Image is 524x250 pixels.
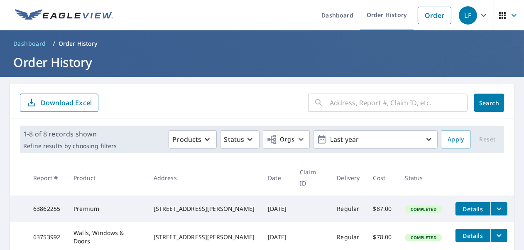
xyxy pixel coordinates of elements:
p: Download Excel [41,98,92,107]
th: Cost [367,160,399,196]
button: Last year [313,130,438,149]
span: Details [460,232,485,240]
td: Premium [67,196,147,222]
a: Dashboard [10,37,49,50]
button: filesDropdownBtn-63753992 [490,229,507,242]
button: filesDropdownBtn-63862255 [490,202,507,215]
td: [DATE] [261,196,293,222]
span: Details [460,205,485,213]
button: Products [169,130,217,149]
th: Product [67,160,147,196]
p: Status [224,134,244,144]
p: 1-8 of 8 records shown [23,129,117,139]
p: Order History [59,40,98,48]
div: LF [459,6,477,25]
li: / [53,39,55,49]
td: $87.00 [367,196,399,222]
p: Products [172,134,201,144]
p: Refine results by choosing filters [23,142,117,150]
nav: breadcrumb [10,37,514,50]
th: Status [398,160,449,196]
div: [STREET_ADDRESS][PERSON_NAME] [154,233,255,241]
a: Order [418,7,451,24]
td: 63862255 [27,196,67,222]
button: Apply [441,130,471,149]
button: Search [474,94,504,112]
button: Status [220,130,260,149]
input: Address, Report #, Claim ID, etc. [330,91,468,114]
span: Search [481,99,497,107]
button: Download Excel [20,94,98,112]
span: Apply [448,134,464,145]
button: Orgs [263,130,310,149]
span: Dashboard [13,40,46,48]
span: Completed [406,235,441,240]
span: Orgs [267,134,294,145]
th: Delivery [330,160,366,196]
th: Date [261,160,293,196]
img: EV Logo [15,9,113,22]
span: Completed [406,206,441,212]
p: Last year [327,132,424,147]
td: Regular [330,196,366,222]
th: Address [147,160,261,196]
div: [STREET_ADDRESS][PERSON_NAME] [154,205,255,213]
th: Claim ID [293,160,330,196]
button: detailsBtn-63753992 [455,229,490,242]
button: detailsBtn-63862255 [455,202,490,215]
th: Report # [27,160,67,196]
h1: Order History [10,54,514,71]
